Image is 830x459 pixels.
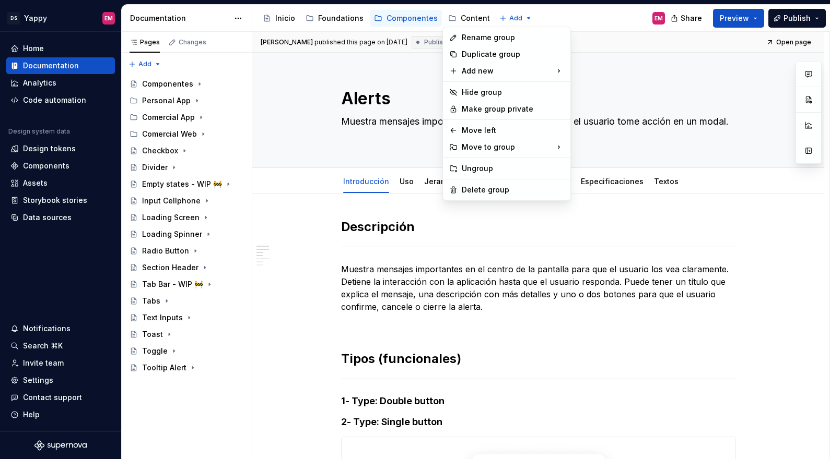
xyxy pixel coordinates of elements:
div: Add new [445,63,568,79]
div: Delete group [462,185,564,195]
div: Hide group [462,87,564,98]
div: Move to group [445,139,568,155]
div: Move left [462,125,564,136]
div: Ungroup [462,163,564,174]
div: Duplicate group [462,49,564,59]
div: Make group private [462,104,564,114]
div: Rename group [462,32,564,43]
